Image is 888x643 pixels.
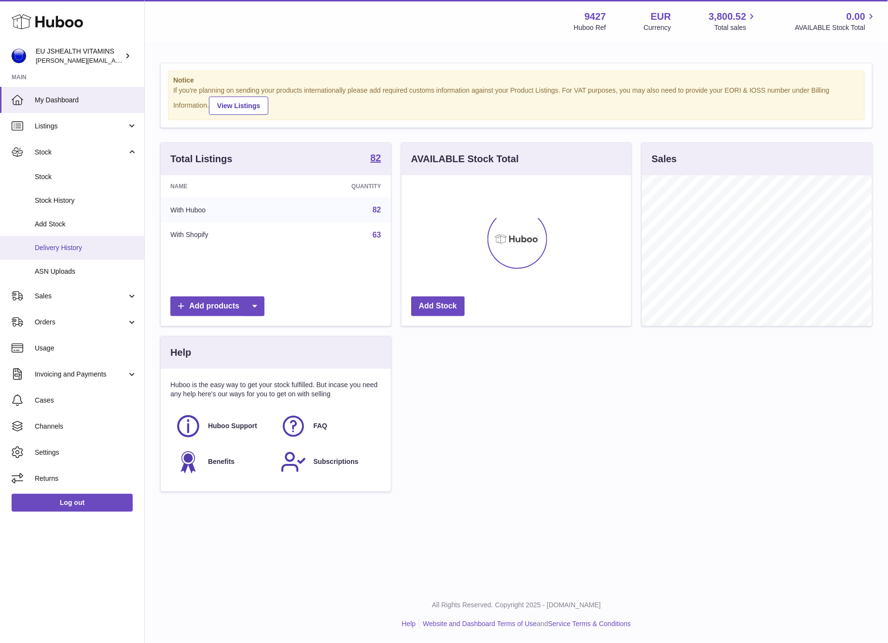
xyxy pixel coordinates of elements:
[35,172,137,182] span: Stock
[651,10,671,23] strong: EUR
[173,86,860,115] div: If you're planning on sending your products internationally please add required customs informati...
[373,206,381,214] a: 82
[35,267,137,276] span: ASN Uploads
[175,413,271,439] a: Huboo Support
[35,243,137,252] span: Delivery History
[35,396,137,405] span: Cases
[36,47,123,65] div: EU JSHEALTH VITAMINS
[173,76,860,85] strong: Notice
[285,175,391,197] th: Quantity
[208,421,257,431] span: Huboo Support
[35,96,137,105] span: My Dashboard
[208,457,235,466] span: Benefits
[35,422,137,431] span: Channels
[313,457,358,466] span: Subscriptions
[175,449,271,475] a: Benefits
[35,448,137,457] span: Settings
[35,344,137,353] span: Usage
[161,175,285,197] th: Name
[35,220,137,229] span: Add Stock
[35,196,137,205] span: Stock History
[161,197,285,223] td: With Huboo
[402,620,416,628] a: Help
[170,153,233,166] h3: Total Listings
[795,23,876,32] span: AVAILABLE Stock Total
[795,10,876,32] a: 0.00 AVAILABLE Stock Total
[370,153,381,165] a: 82
[170,346,191,359] h3: Help
[170,296,264,316] a: Add products
[35,148,127,157] span: Stock
[12,49,26,63] img: laura@jessicasepel.com
[161,223,285,248] td: With Shopify
[280,449,376,475] a: Subscriptions
[644,23,671,32] div: Currency
[35,474,137,483] span: Returns
[170,380,381,399] p: Huboo is the easy way to get your stock fulfilled. But incase you need any help here's our ways f...
[411,296,465,316] a: Add Stock
[35,318,127,327] span: Orders
[652,153,677,166] h3: Sales
[370,153,381,163] strong: 82
[35,370,127,379] span: Invoicing and Payments
[209,97,268,115] a: View Listings
[574,23,606,32] div: Huboo Ref
[709,10,747,23] span: 3,800.52
[35,122,127,131] span: Listings
[12,494,133,511] a: Log out
[709,10,758,32] a: 3,800.52 Total sales
[36,56,194,64] span: [PERSON_NAME][EMAIL_ADDRESS][DOMAIN_NAME]
[153,601,880,610] p: All Rights Reserved. Copyright 2025 - [DOMAIN_NAME]
[373,231,381,239] a: 63
[846,10,865,23] span: 0.00
[548,620,631,628] a: Service Terms & Conditions
[35,292,127,301] span: Sales
[714,23,757,32] span: Total sales
[423,620,537,628] a: Website and Dashboard Terms of Use
[411,153,519,166] h3: AVAILABLE Stock Total
[280,413,376,439] a: FAQ
[419,619,631,629] li: and
[313,421,327,431] span: FAQ
[584,10,606,23] strong: 9427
